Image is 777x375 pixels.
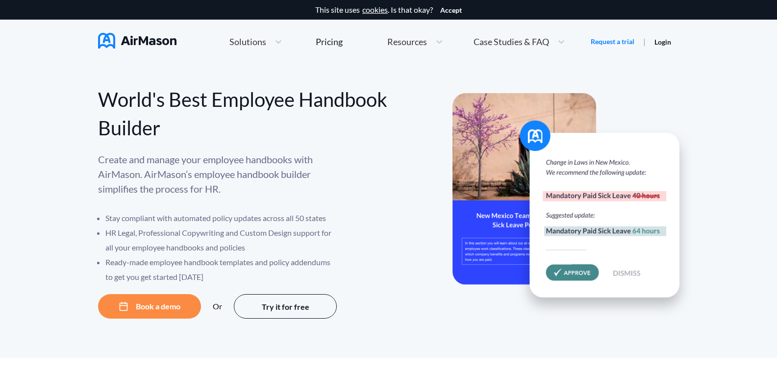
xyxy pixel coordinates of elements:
div: Or [213,302,222,311]
div: Pricing [316,37,343,46]
a: Pricing [316,33,343,50]
button: Book a demo [98,294,201,319]
li: Ready-made employee handbook templates and policy addendums to get you get started [DATE] [105,255,338,284]
img: hero-banner [452,93,693,318]
div: World's Best Employee Handbook Builder [98,85,389,142]
span: Resources [387,37,427,46]
button: Try it for free [234,294,337,319]
a: Login [654,38,671,46]
span: | [643,37,646,46]
p: Create and manage your employee handbooks with AirMason. AirMason’s employee handbook builder sim... [98,152,338,196]
a: cookies [362,5,388,14]
span: Case Studies & FAQ [474,37,549,46]
img: AirMason Logo [98,33,176,49]
span: Solutions [229,37,266,46]
li: HR Legal, Professional Copywriting and Custom Design support for all your employee handbooks and ... [105,225,338,255]
li: Stay compliant with automated policy updates across all 50 states [105,211,338,225]
a: Request a trial [591,37,634,47]
button: Accept cookies [440,6,462,14]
